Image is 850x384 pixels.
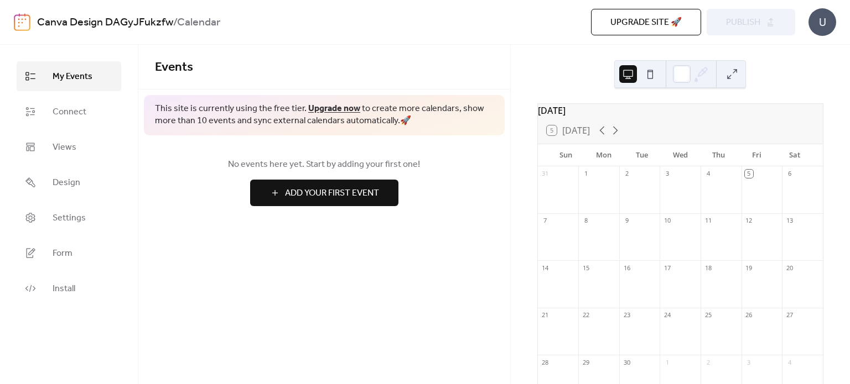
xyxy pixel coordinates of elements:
div: Sat [776,144,814,166]
span: Events [155,55,193,80]
button: Add Your First Event [250,180,398,206]
div: 1 [582,170,590,178]
span: Views [53,141,76,154]
div: Wed [661,144,699,166]
div: 13 [785,217,794,225]
div: 1 [663,358,671,366]
span: Design [53,176,80,190]
div: 22 [582,311,590,319]
span: This site is currently using the free tier. to create more calendars, show more than 10 events an... [155,103,494,128]
div: Tue [623,144,661,166]
div: 20 [785,264,794,272]
a: Add Your First Event [155,180,494,206]
a: Upgrade now [308,100,360,117]
div: 2 [623,170,631,178]
span: Settings [53,212,86,225]
span: Add Your First Event [285,187,379,200]
span: Install [53,282,75,296]
div: 9 [623,217,631,225]
span: No events here yet. Start by adding your first one! [155,158,494,171]
div: 23 [623,311,631,319]
div: 17 [663,264,671,272]
a: Canva Design DAGyJFukzfw [37,12,173,33]
img: logo [14,13,30,31]
div: 4 [785,358,794,366]
a: Install [17,273,121,303]
b: Calendar [177,12,220,33]
a: Settings [17,203,121,233]
a: Views [17,132,121,162]
div: 10 [663,217,671,225]
div: 8 [582,217,590,225]
span: Form [53,247,72,260]
b: / [173,12,177,33]
a: Form [17,238,121,268]
div: 21 [541,311,550,319]
div: Sun [547,144,585,166]
div: 5 [745,170,753,178]
div: 27 [785,311,794,319]
div: 19 [745,264,753,272]
div: 6 [785,170,794,178]
div: 31 [541,170,550,178]
div: 24 [663,311,671,319]
div: 14 [541,264,550,272]
div: 7 [541,217,550,225]
div: 30 [623,358,631,366]
a: Connect [17,97,121,127]
div: 12 [745,217,753,225]
div: 28 [541,358,550,366]
span: Connect [53,106,86,119]
div: Mon [585,144,623,166]
div: 29 [582,358,590,366]
div: 2 [704,358,712,366]
a: Design [17,167,121,197]
div: 4 [704,170,712,178]
div: 26 [745,311,753,319]
a: My Events [17,61,121,91]
div: 25 [704,311,712,319]
div: 11 [704,217,712,225]
div: Fri [738,144,776,166]
div: 18 [704,264,712,272]
div: 3 [663,170,671,178]
div: [DATE] [538,104,823,117]
span: Upgrade site 🚀 [610,16,682,29]
div: 3 [745,358,753,366]
div: Thu [699,144,738,166]
div: U [808,8,836,36]
button: Upgrade site 🚀 [591,9,701,35]
div: 15 [582,264,590,272]
div: 16 [623,264,631,272]
span: My Events [53,70,92,83]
